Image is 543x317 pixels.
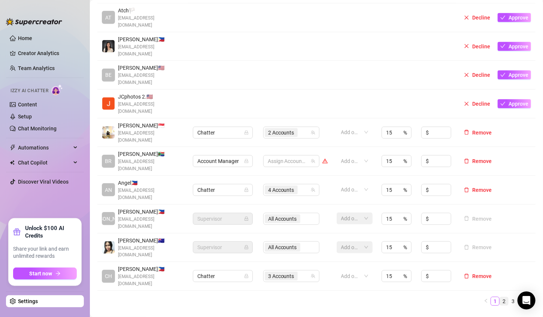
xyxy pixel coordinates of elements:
[482,297,491,306] li: Previous Page
[461,214,495,223] button: Remove
[268,272,294,280] span: 3 Accounts
[18,126,57,132] a: Chat Monitoring
[498,13,531,22] button: Approve
[464,101,469,106] span: close
[55,271,61,276] span: arrow-right
[461,70,493,79] button: Decline
[509,15,528,21] span: Approve
[461,42,493,51] button: Decline
[500,101,506,106] span: check
[102,40,115,52] img: Justine Bairan
[197,242,248,253] span: Supervisor
[244,245,249,250] span: lock
[18,35,32,41] a: Home
[197,156,248,167] span: Account Manager
[500,297,508,305] a: 2
[197,271,248,282] span: Chatter
[464,274,469,279] span: delete
[482,297,491,306] button: left
[484,299,488,303] span: left
[500,72,506,78] span: check
[118,130,184,144] span: [EMAIL_ADDRESS][DOMAIN_NAME]
[118,15,184,29] span: [EMAIL_ADDRESS][DOMAIN_NAME]
[118,101,184,115] span: [EMAIL_ADDRESS][DOMAIN_NAME]
[461,128,495,137] button: Remove
[197,127,248,138] span: Chatter
[244,188,249,192] span: lock
[105,272,112,280] span: CH
[118,236,184,245] span: [PERSON_NAME] 🇦🇺
[118,121,184,130] span: [PERSON_NAME] 🇸🇬
[311,159,315,163] span: team
[118,208,184,216] span: [PERSON_NAME] 🇵🇭
[118,158,184,172] span: [EMAIL_ADDRESS][DOMAIN_NAME]
[118,187,184,201] span: [EMAIL_ADDRESS][DOMAIN_NAME]
[472,101,490,107] span: Decline
[500,43,506,49] span: check
[518,292,536,310] div: Open Intercom Messenger
[491,297,500,306] li: 1
[464,158,469,164] span: delete
[118,179,184,187] span: Angel 🇵🇭
[244,274,249,278] span: lock
[498,99,531,108] button: Approve
[461,157,495,166] button: Remove
[197,184,248,196] span: Chatter
[461,243,495,252] button: Remove
[105,186,112,194] span: AN
[464,130,469,135] span: delete
[118,6,184,15] span: Atch 🏳️
[268,186,294,194] span: 4 Accounts
[18,179,69,185] a: Discover Viral Videos
[105,71,112,79] span: BE
[461,185,495,194] button: Remove
[30,271,52,277] span: Start now
[10,87,48,94] span: Izzy AI Chatter
[51,84,63,95] img: AI Chatter
[461,13,493,22] button: Decline
[472,72,490,78] span: Decline
[498,42,531,51] button: Approve
[18,142,71,154] span: Automations
[472,15,490,21] span: Decline
[18,157,71,169] span: Chat Copilot
[118,245,184,259] span: [EMAIL_ADDRESS][DOMAIN_NAME]
[13,245,77,260] span: Share your link and earn unlimited rewards
[265,128,298,137] span: 2 Accounts
[102,97,115,110] img: JCphotos 2020
[10,145,16,151] span: thunderbolt
[311,188,315,192] span: team
[13,228,21,236] span: gift
[244,130,249,135] span: lock
[118,93,184,101] span: JCphotos 2. 🇺🇸
[509,101,528,107] span: Approve
[491,297,499,305] a: 1
[464,72,469,78] span: close
[472,187,492,193] span: Remove
[10,160,15,165] img: Chat Copilot
[18,102,37,108] a: Content
[105,157,112,165] span: BR
[118,35,184,43] span: [PERSON_NAME] 🇵🇭
[88,215,128,223] span: [PERSON_NAME]
[472,158,492,164] span: Remove
[509,297,517,305] a: 3
[118,150,184,158] span: [PERSON_NAME] 🇿🇦
[6,18,62,25] img: logo-BBDzfeDw.svg
[118,64,184,72] span: [PERSON_NAME] 🇺🇸
[118,72,184,86] span: [EMAIL_ADDRESS][DOMAIN_NAME]
[509,43,528,49] span: Approve
[118,265,184,273] span: [PERSON_NAME] 🇵🇭
[464,15,469,20] span: close
[472,273,492,279] span: Remove
[244,217,249,221] span: lock
[118,273,184,287] span: [EMAIL_ADDRESS][DOMAIN_NAME]
[244,159,249,163] span: lock
[500,15,506,20] span: check
[509,72,528,78] span: Approve
[498,70,531,79] button: Approve
[464,187,469,193] span: delete
[311,274,315,278] span: team
[106,13,112,22] span: AT
[500,297,509,306] li: 2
